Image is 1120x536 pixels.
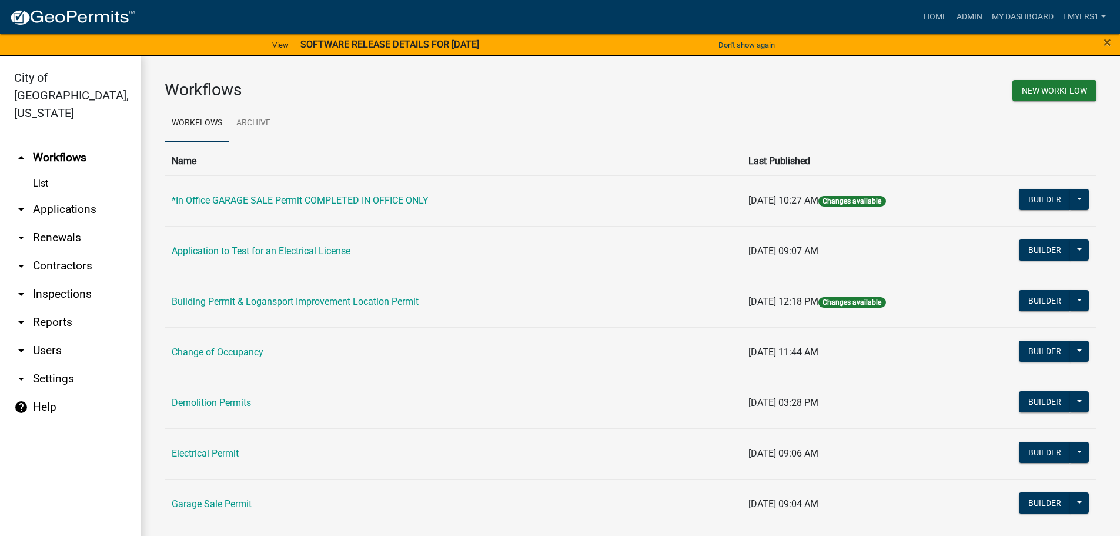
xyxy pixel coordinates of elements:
button: Builder [1019,290,1071,311]
strong: SOFTWARE RELEASE DETAILS FOR [DATE] [300,39,479,50]
a: Admin [952,6,987,28]
span: × [1104,34,1111,51]
a: My Dashboard [987,6,1058,28]
i: arrow_drop_down [14,231,28,245]
i: arrow_drop_down [14,372,28,386]
i: help [14,400,28,414]
a: Building Permit & Logansport Improvement Location Permit [172,296,419,307]
span: [DATE] 03:28 PM [748,397,818,408]
i: arrow_drop_down [14,315,28,329]
button: Close [1104,35,1111,49]
a: Workflows [165,105,229,142]
span: Changes available [818,297,885,308]
th: Name [165,147,741,175]
a: lmyers1 [1058,6,1111,28]
a: Electrical Permit [172,448,239,459]
i: arrow_drop_up [14,151,28,165]
button: Don't show again [714,35,780,55]
span: [DATE] 09:07 AM [748,245,818,257]
button: New Workflow [1012,80,1096,101]
span: Changes available [818,196,885,207]
span: [DATE] 09:06 AM [748,448,818,459]
a: Home [919,6,952,28]
a: Application to Test for an Electrical License [172,245,350,257]
a: View [268,35,293,55]
a: Change of Occupancy [172,347,263,358]
span: [DATE] 10:27 AM [748,195,818,206]
i: arrow_drop_down [14,259,28,273]
button: Builder [1019,492,1071,514]
th: Last Published [741,147,968,175]
a: Archive [229,105,278,142]
span: [DATE] 11:44 AM [748,347,818,358]
span: [DATE] 12:18 PM [748,296,818,307]
button: Builder [1019,189,1071,210]
button: Builder [1019,341,1071,362]
button: Builder [1019,391,1071,412]
a: *In Office GARAGE SALE Permit COMPLETED IN OFFICE ONLY [172,195,429,206]
a: Demolition Permits [172,397,251,408]
i: arrow_drop_down [14,202,28,217]
button: Builder [1019,442,1071,463]
h3: Workflows [165,80,622,100]
i: arrow_drop_down [14,287,28,301]
button: Builder [1019,239,1071,261]
a: Garage Sale Permit [172,498,252,510]
span: [DATE] 09:04 AM [748,498,818,510]
i: arrow_drop_down [14,344,28,358]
